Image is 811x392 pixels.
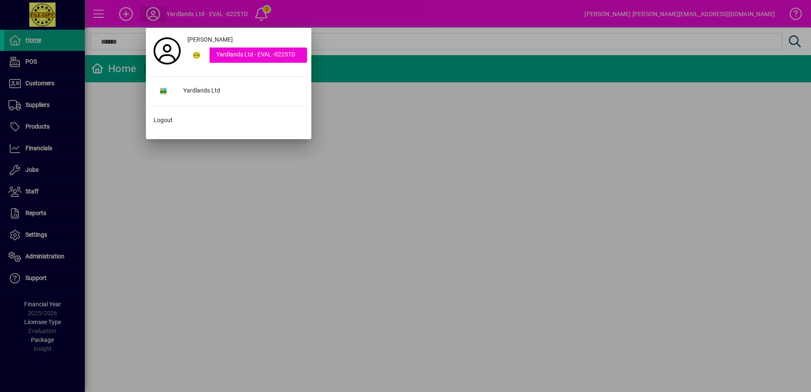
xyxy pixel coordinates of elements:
button: Yardlands Ltd - EVAL -0225TD [184,48,307,63]
a: [PERSON_NAME] [184,32,307,48]
span: [PERSON_NAME] [187,35,233,44]
span: Logout [154,116,173,125]
button: Yardlands Ltd [150,84,307,99]
div: Yardlands Ltd [176,84,307,99]
div: Yardlands Ltd - EVAL -0225TD [210,48,307,63]
a: Profile [150,43,184,59]
button: Logout [150,113,307,128]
